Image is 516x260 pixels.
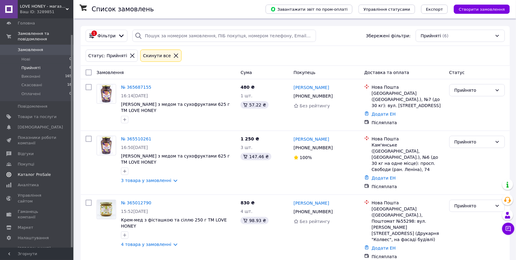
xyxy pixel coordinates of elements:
span: 100% [300,155,312,160]
span: Прийняті [21,65,40,71]
span: Показники роботи компанії [18,135,57,146]
div: [PHONE_NUMBER] [293,207,334,216]
span: Оплачені [21,91,41,97]
div: Кам'янське ([GEOGRAPHIC_DATA], [GEOGRAPHIC_DATA].), №6 (до 30 кг на одне місце): просп. Свободи (... [372,142,444,173]
span: Створити замовлення [459,7,505,12]
div: Cкинути все [142,52,172,59]
span: (6) [443,33,449,38]
span: Покупець [294,70,315,75]
span: Повідомлення [18,104,47,109]
span: Без рейтингу [300,103,330,108]
button: Експорт [421,5,448,14]
a: 4 товара у замовленні [121,242,171,247]
a: [PERSON_NAME] [294,84,329,91]
span: 0 [69,91,72,97]
span: 15:52[DATE] [121,209,148,214]
img: Фото товару [100,84,113,103]
span: Без рейтингу [300,219,330,224]
button: Управління статусами [359,5,415,14]
div: 98.93 ₴ [241,217,268,224]
span: Нові [21,57,30,62]
div: Прийнято [455,202,492,209]
span: Завантажити звіт по пром-оплаті [271,6,348,12]
span: Cума [241,70,252,75]
a: [PERSON_NAME] [294,200,329,206]
span: Маркет [18,225,33,230]
a: [PERSON_NAME] [294,136,329,142]
button: Створити замовлення [454,5,510,14]
img: Фото товару [100,136,113,155]
a: Додати ЕН [372,246,396,251]
span: Гаманець компанії [18,209,57,220]
a: [PERSON_NAME] з медом та сухофруктами 625 г TM LOVE HONEY [121,102,230,113]
span: Відгуки [18,151,34,157]
a: № 365687155 [121,85,151,90]
input: Пошук за номером замовлення, ПІБ покупця, номером телефону, Email, номером накладної [132,30,316,42]
div: Післяплата [372,120,444,126]
span: Статус [449,70,465,75]
button: Завантажити звіт по пром-оплаті [266,5,352,14]
span: Виконані [21,74,40,79]
div: Прийнято [455,87,492,94]
a: Фото товару [97,84,116,104]
div: [GEOGRAPHIC_DATA] ([GEOGRAPHIC_DATA].), №7 (до 30 кг): вул. [STREET_ADDRESS] [372,90,444,109]
span: Каталог ProSale [18,172,51,177]
div: Ваш ID: 3289851 [20,9,73,15]
span: Фільтри [98,33,116,39]
span: 3 шт. [241,145,252,150]
span: Експорт [426,7,443,12]
div: 147.46 ₴ [241,153,271,160]
a: Фото товару [97,200,116,219]
a: Фото товару [97,136,116,155]
span: Замовлення [97,70,124,75]
span: Головна [18,20,35,26]
div: [PHONE_NUMBER] [293,143,334,152]
span: Управління статусами [363,7,410,12]
span: 165 [65,74,72,79]
span: 16:50[DATE] [121,145,148,150]
a: Додати ЕН [372,176,396,180]
a: № 365012790 [121,200,151,205]
a: 3 товара у замовленні [121,178,171,183]
span: 18 [67,82,72,88]
div: Нова Пошта [372,200,444,206]
h1: Список замовлень [92,6,154,13]
span: LOVE HONEY - магазин натуральної медової продукції [20,4,66,9]
span: 1 шт. [241,93,252,98]
a: Створити замовлення [448,6,510,11]
span: [DEMOGRAPHIC_DATA] [18,124,63,130]
span: 16:14[DATE] [121,93,148,98]
span: Скасовані [21,82,42,88]
div: Нова Пошта [372,84,444,90]
a: [PERSON_NAME] з медом та сухофруктами 625 г TM LOVE HONEY [121,154,230,165]
div: Статус: Прийняті [87,52,128,59]
div: [PHONE_NUMBER] [293,92,334,100]
div: Післяплата [372,184,444,190]
span: 0 [69,57,72,62]
a: Крем-мед з фісташкою та сіллю 250 г TM LOVE HONEY [121,217,227,228]
span: Замовлення [18,47,43,53]
a: Додати ЕН [372,112,396,117]
span: 6 [69,65,72,71]
span: Аналітика [18,182,39,188]
span: Прийняті [421,33,441,39]
span: Управління сайтом [18,193,57,204]
span: Товари та послуги [18,114,57,120]
span: Збережені фільтри: [366,33,411,39]
span: Доставка та оплата [364,70,409,75]
span: Налаштування [18,235,49,241]
div: Нова Пошта [372,136,444,142]
span: 4 шт. [241,209,252,214]
img: Фото товару [97,200,115,219]
span: Замовлення та повідомлення [18,31,73,42]
span: 480 ₴ [241,85,255,90]
span: 830 ₴ [241,200,255,205]
a: № 365510261 [121,136,151,141]
span: 1 250 ₴ [241,136,259,141]
button: Чат з покупцем [502,223,514,235]
div: 57.22 ₴ [241,101,268,109]
div: Прийнято [455,139,492,145]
